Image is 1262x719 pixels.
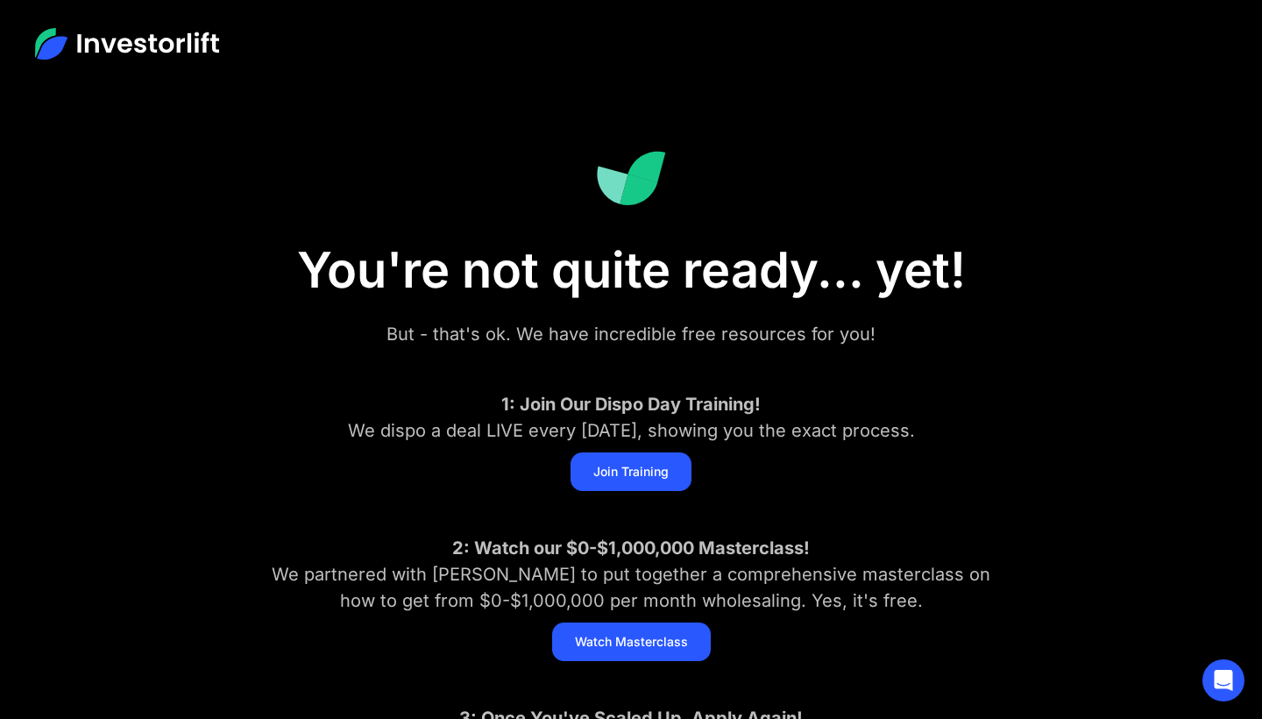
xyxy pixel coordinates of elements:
div: But - that's ok. We have incredible free resources for you! [254,321,1008,347]
div: We partnered with [PERSON_NAME] to put together a comprehensive masterclass on how to get from $0... [254,535,1008,614]
strong: 2: Watch our $0-$1,000,000 Masterclass! [452,537,810,559]
img: Investorlift Dashboard [596,151,666,206]
div: Open Intercom Messenger [1202,659,1244,701]
h1: You're not quite ready... yet! [193,241,1069,300]
a: Watch Masterclass [552,623,711,661]
a: Join Training [571,452,691,491]
strong: 1: Join Our Dispo Day Training! [501,394,761,415]
div: We dispo a deal LIVE every [DATE], showing you the exact process. [254,391,1008,444]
